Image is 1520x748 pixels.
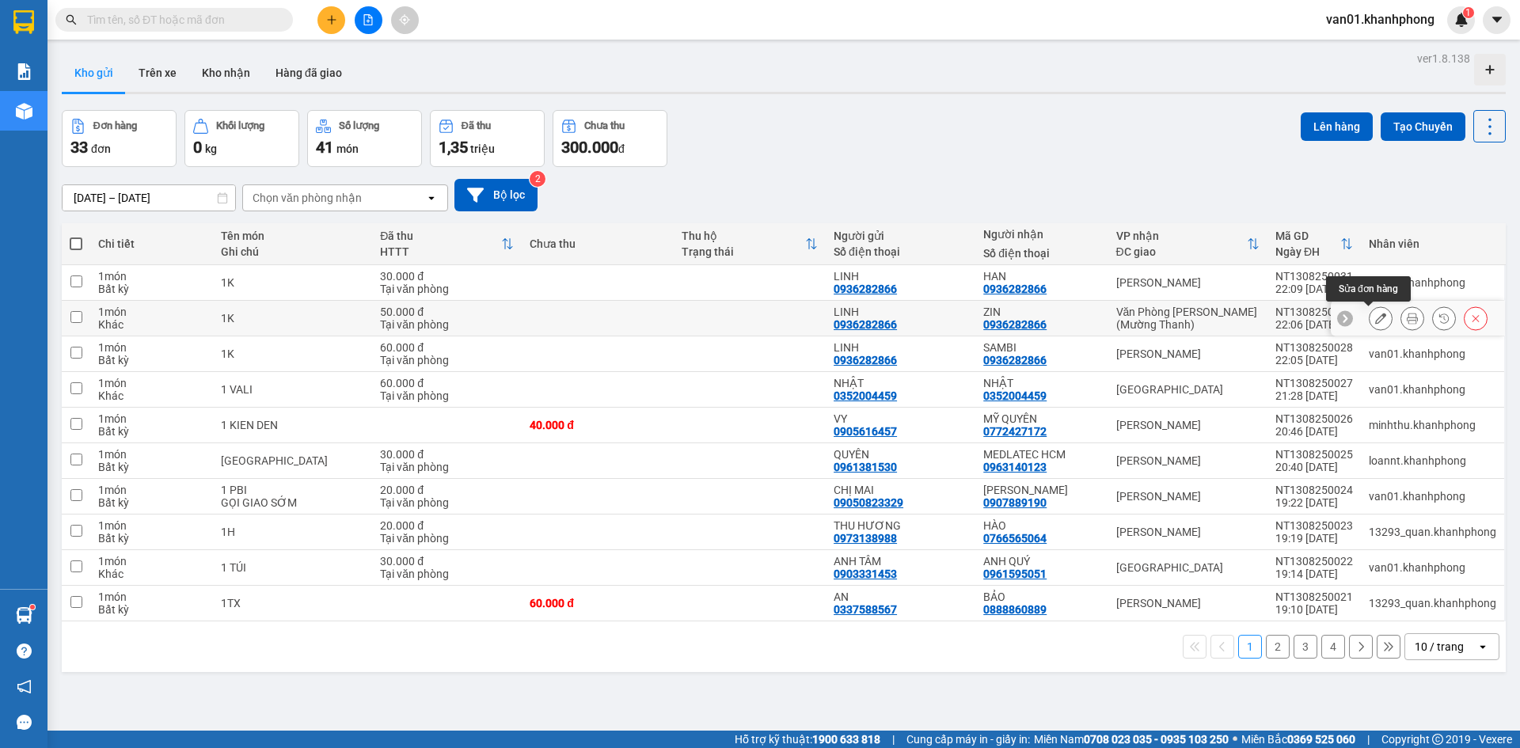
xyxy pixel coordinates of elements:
[1301,112,1373,141] button: Lên hàng
[1116,561,1260,574] div: [GEOGRAPHIC_DATA]
[983,377,1100,389] div: NHẬT
[1116,306,1260,331] div: Văn Phòng [PERSON_NAME] (Mường Thanh)
[1369,383,1496,396] div: van01.khanhphong
[834,306,967,318] div: LINH
[1369,347,1496,360] div: van01.khanhphong
[98,448,204,461] div: 1 món
[735,731,880,748] span: Hỗ trợ kỹ thuật:
[1116,347,1260,360] div: [PERSON_NAME]
[355,6,382,34] button: file-add
[98,590,204,603] div: 1 món
[380,341,514,354] div: 60.000 đ
[834,270,967,283] div: LINH
[380,461,514,473] div: Tại văn phòng
[1369,490,1496,503] div: van01.khanhphong
[336,142,359,155] span: món
[317,6,345,34] button: plus
[1287,733,1355,746] strong: 0369 525 060
[983,247,1100,260] div: Số điện thoại
[380,448,514,461] div: 30.000 đ
[1369,237,1496,250] div: Nhân viên
[618,142,625,155] span: đ
[126,54,189,92] button: Trên xe
[1275,448,1353,461] div: NT1308250025
[1275,568,1353,580] div: 19:14 [DATE]
[380,568,514,580] div: Tại văn phòng
[1275,590,1353,603] div: NT1308250021
[307,110,422,167] button: Số lượng41món
[1116,245,1247,258] div: ĐC giao
[983,484,1100,496] div: LÊ ANH QUÂN
[1238,635,1262,659] button: 1
[17,715,32,730] span: message
[1275,354,1353,366] div: 22:05 [DATE]
[1116,230,1247,242] div: VP nhận
[380,389,514,402] div: Tại văn phòng
[1116,454,1260,467] div: [PERSON_NAME]
[983,555,1100,568] div: ANH QUÝ
[834,603,897,616] div: 0337588567
[1476,640,1489,653] svg: open
[221,312,364,325] div: 1K
[834,448,967,461] div: QUYÊN
[380,230,501,242] div: Đã thu
[1275,496,1353,509] div: 19:22 [DATE]
[1417,50,1470,67] div: ver 1.8.138
[1369,561,1496,574] div: van01.khanhphong
[98,389,204,402] div: Khác
[470,142,495,155] span: triệu
[98,484,204,496] div: 1 món
[263,54,355,92] button: Hàng đã giao
[62,110,177,167] button: Đơn hàng33đơn
[380,245,501,258] div: HTTT
[1084,733,1229,746] strong: 0708 023 035 - 0935 103 250
[13,10,34,34] img: logo-vxr
[1267,223,1361,265] th: Toggle SortBy
[380,532,514,545] div: Tại văn phòng
[983,270,1100,283] div: HAN
[98,237,204,250] div: Chi tiết
[98,341,204,354] div: 1 món
[391,6,419,34] button: aim
[70,138,88,157] span: 33
[1483,6,1510,34] button: caret-down
[834,425,897,438] div: 0905616457
[1275,555,1353,568] div: NT1308250022
[221,383,364,396] div: 1 VALI
[380,306,514,318] div: 50.000 đ
[983,532,1047,545] div: 0766565064
[221,496,364,509] div: GỌI GIAO SỚM
[66,14,77,25] span: search
[834,283,897,295] div: 0936282866
[812,733,880,746] strong: 1900 633 818
[530,419,666,431] div: 40.000 đ
[462,120,491,131] div: Đã thu
[834,341,967,354] div: LINH
[439,138,468,157] span: 1,35
[189,54,263,92] button: Kho nhận
[834,484,967,496] div: CHỊ MAI
[1275,532,1353,545] div: 19:19 [DATE]
[425,192,438,204] svg: open
[1369,306,1393,330] div: Sửa đơn hàng
[430,110,545,167] button: Đã thu1,35 triệu
[1369,276,1496,289] div: van01.khanhphong
[221,347,364,360] div: 1K
[1275,461,1353,473] div: 20:40 [DATE]
[1415,639,1464,655] div: 10 / trang
[1275,425,1353,438] div: 20:46 [DATE]
[834,377,967,389] div: NHẬT
[834,230,967,242] div: Người gửi
[983,283,1047,295] div: 0936282866
[98,354,204,366] div: Bất kỳ
[1266,635,1290,659] button: 2
[63,185,235,211] input: Select a date range.
[983,354,1047,366] div: 0936282866
[221,561,364,574] div: 1 TÚI
[98,306,204,318] div: 1 món
[16,607,32,624] img: warehouse-icon
[834,318,897,331] div: 0936282866
[983,228,1100,241] div: Người nhận
[530,237,666,250] div: Chưa thu
[983,496,1047,509] div: 0907889190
